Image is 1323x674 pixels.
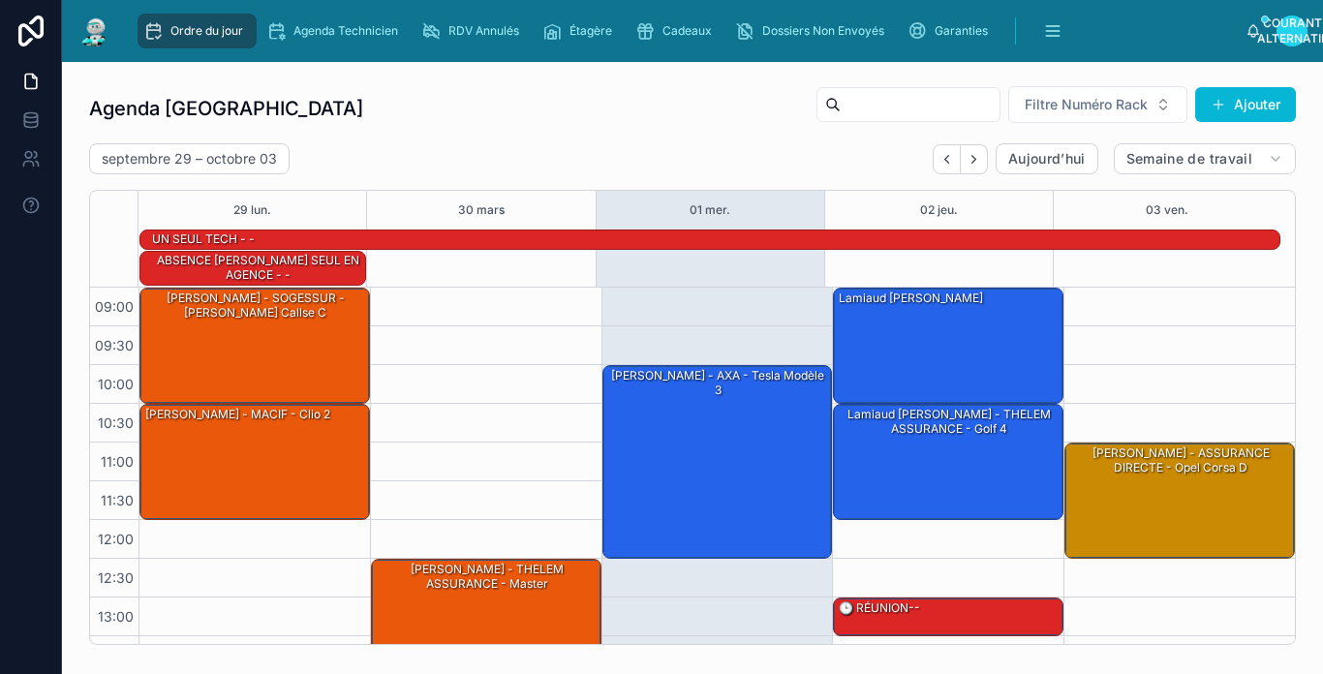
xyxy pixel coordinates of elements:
span: Aujourd’hui [1008,150,1086,168]
div: Lamiaud [PERSON_NAME] - THELEM ASSURANCE - golf 4 [834,405,1062,519]
div: [PERSON_NAME] - ASSURANCE DIRECTE - Opel corsa d [1065,444,1294,558]
button: 03 ven. [1146,191,1188,230]
button: Ajouter [1195,87,1296,122]
button: Semaine de travail [1114,143,1296,174]
span: Garanties [935,23,988,39]
span: 10:30 [93,414,138,431]
div: [PERSON_NAME] - AXA - Tesla modèle 3 [603,366,832,558]
div: [PERSON_NAME] - MACIF - clio 2 [140,405,369,519]
span: 09:30 [90,337,138,353]
div: 🕒 RÉUNION-- [834,598,1062,635]
div: [PERSON_NAME] - SOGESSUR - [PERSON_NAME] callse c [143,290,368,322]
a: Dossiers Non Envoyés [729,14,898,48]
button: Précédent [933,144,961,174]
span: Dossiers Non Envoyés [762,23,884,39]
a: Ordre du jour [138,14,257,48]
span: 10:00 [93,376,138,392]
div: [PERSON_NAME] - THELEM ASSURANCE - master [375,561,600,593]
span: Filtre Numéro Rack [1025,95,1148,114]
span: 12:30 [93,569,138,586]
a: Agenda Technicien [261,14,412,48]
span: Semaine de travail [1126,150,1252,168]
div: ABSENCE DANY,MICHEL SEUL EN AGENCE - - [150,251,365,285]
div: UN SEUL TECH - - [150,230,257,248]
div: [PERSON_NAME] - AXA - Tesla modèle 3 [606,367,831,399]
span: Cadeaux [662,23,712,39]
span: Étagère [569,23,612,39]
font: Ajouter [1234,95,1280,114]
button: 02 jeu. [920,191,958,230]
div: [PERSON_NAME] - ASSURANCE DIRECTE - Opel corsa d [1068,444,1293,476]
a: RDV Annulés [415,14,533,48]
a: Cadeaux [630,14,725,48]
div: Lamiaud [PERSON_NAME] [834,289,1062,403]
button: 29 lun. [233,191,271,230]
a: Étagère [537,14,626,48]
span: Agenda Technicien [293,23,398,39]
div: Lamiaud [PERSON_NAME] - THELEM ASSURANCE - golf 4 [837,406,1061,438]
div: Lamiaud [PERSON_NAME] [837,290,985,307]
span: 12:00 [93,531,138,547]
span: 09:00 [90,298,138,315]
img: Logo de l’application [77,15,112,46]
button: Prochain [961,144,988,174]
span: 11:30 [96,492,138,508]
div: [PERSON_NAME] - THELEM ASSURANCE - master [372,560,600,674]
span: Ordre du jour [170,23,243,39]
h2: septembre 29 – octobre 03 [102,149,277,168]
div: 🕒 RÉUNION-- [837,599,922,617]
span: 11:00 [96,453,138,470]
a: Garanties [902,14,1001,48]
button: Bouton de sélection [1008,86,1187,123]
div: [PERSON_NAME] - SOGESSUR - [PERSON_NAME] callse c [140,289,369,403]
button: 30 mars [458,191,505,230]
button: Aujourd’hui [996,143,1098,174]
h1: Agenda [GEOGRAPHIC_DATA] [89,95,363,122]
div: ABSENCE [PERSON_NAME] SEUL EN AGENCE - - [150,252,365,284]
span: 13:00 [93,608,138,625]
div: [PERSON_NAME] - MACIF - clio 2 [143,406,332,423]
div: contenu défilant [128,10,1246,52]
span: RDV Annulés [448,23,519,39]
div: UN SEUL TECH - - [150,230,257,249]
button: 01 mer. [690,191,730,230]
